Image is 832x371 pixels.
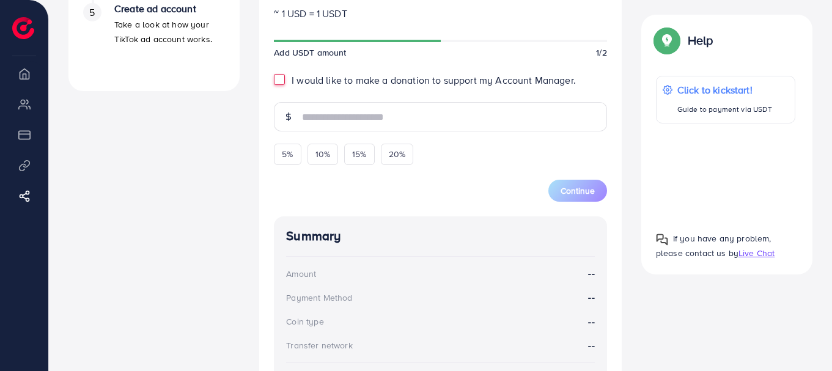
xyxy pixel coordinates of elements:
[688,33,713,48] p: Help
[352,148,366,160] span: 15%
[561,185,595,197] span: Continue
[282,148,293,160] span: 5%
[292,73,576,87] span: I would like to make a donation to support my Account Manager.
[656,232,771,259] span: If you have any problem, please contact us by
[656,29,678,51] img: Popup guide
[596,46,606,59] span: 1/2
[286,315,323,328] div: Coin type
[286,229,595,244] h4: Summary
[588,266,594,281] strong: --
[315,148,330,160] span: 10%
[588,290,594,304] strong: --
[89,6,95,20] span: 5
[286,339,353,351] div: Transfer network
[389,148,405,160] span: 20%
[114,17,225,46] p: Take a look at how your TikTok ad account works.
[738,247,775,259] span: Live Chat
[780,316,823,362] iframe: Chat
[12,17,34,39] img: logo
[548,180,607,202] button: Continue
[286,268,316,280] div: Amount
[286,292,352,304] div: Payment Method
[114,3,225,15] h4: Create ad account
[274,6,607,21] p: ~ 1 USD = 1 USDT
[68,3,240,76] li: Create ad account
[677,83,772,97] p: Click to kickstart!
[656,233,668,246] img: Popup guide
[588,339,594,352] strong: --
[588,315,594,329] strong: --
[677,102,772,117] p: Guide to payment via USDT
[274,46,346,59] span: Add USDT amount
